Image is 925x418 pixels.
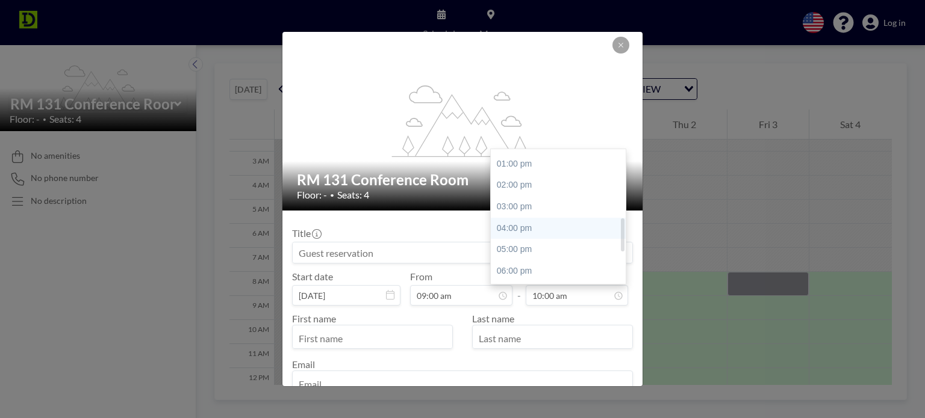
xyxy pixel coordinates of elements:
[330,191,334,200] span: •
[491,174,632,196] div: 02:00 pm
[491,218,632,239] div: 04:00 pm
[292,227,320,239] label: Title
[517,275,521,301] span: -
[292,358,315,370] label: Email
[292,313,336,324] label: First name
[293,242,632,263] input: Guest reservation
[337,189,369,201] span: Seats: 4
[491,196,632,218] div: 03:00 pm
[491,260,632,282] div: 06:00 pm
[491,153,632,175] div: 01:00 pm
[297,171,629,189] h2: RM 131 Conference Room
[293,328,452,348] input: First name
[491,239,632,260] div: 05:00 pm
[410,271,432,283] label: From
[472,313,514,324] label: Last name
[491,281,632,303] div: 07:00 pm
[292,271,333,283] label: Start date
[297,189,327,201] span: Floor: -
[293,373,632,394] input: Email
[473,328,632,348] input: Last name
[392,84,534,156] g: flex-grow: 1.2;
